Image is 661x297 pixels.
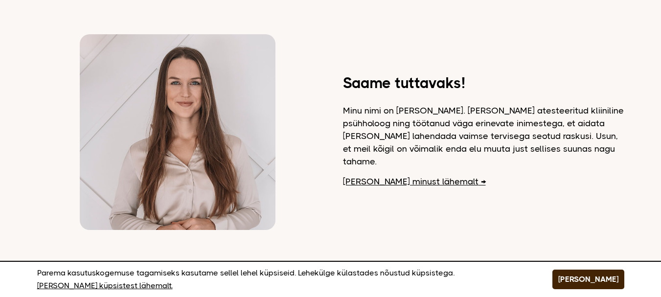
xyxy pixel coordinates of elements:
[37,279,173,292] a: [PERSON_NAME] küpsistest lähemalt.
[343,104,624,168] p: Minu nimi on [PERSON_NAME]. [PERSON_NAME] atesteeritud kliiniline psühholoog ning töötanud väga e...
[552,270,624,289] button: [PERSON_NAME]
[80,34,275,230] img: Dagmar vaatamas kaamerasse
[37,267,528,292] p: Parema kasutuskogemuse tagamiseks kasutame sellel lehel küpsiseid. Lehekülge külastades nõustud k...
[343,175,486,188] a: [PERSON_NAME] minust lähemalt
[343,77,624,90] h2: Saame tuttavaks!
